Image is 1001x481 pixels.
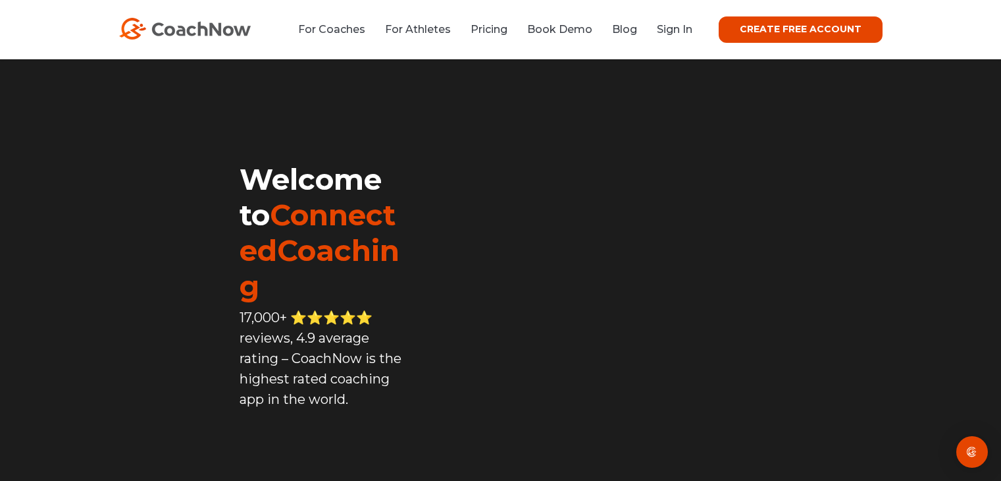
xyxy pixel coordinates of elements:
span: ConnectedCoaching [240,197,399,304]
span: 17,000+ ⭐️⭐️⭐️⭐️⭐️ reviews, 4.9 average rating – CoachNow is the highest rated coaching app in th... [240,310,401,407]
a: For Coaches [298,23,365,36]
h1: Welcome to [240,161,406,304]
iframe: Embedded CTA [240,434,404,469]
a: Pricing [471,23,507,36]
a: Sign In [657,23,692,36]
div: Open Intercom Messenger [956,436,988,468]
a: Blog [612,23,637,36]
a: Book Demo [527,23,592,36]
a: For Athletes [385,23,451,36]
img: CoachNow Logo [119,18,251,40]
a: CREATE FREE ACCOUNT [719,16,883,43]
